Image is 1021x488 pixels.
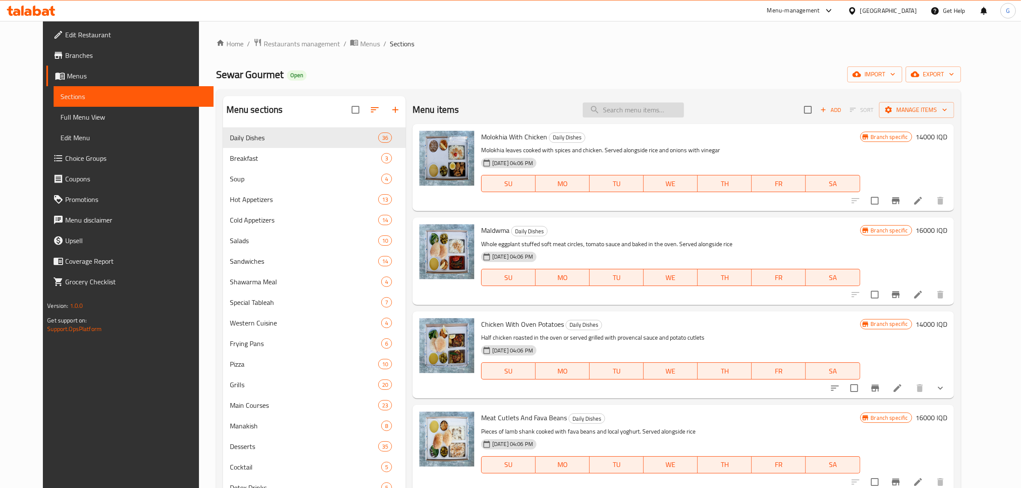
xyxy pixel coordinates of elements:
span: G [1006,6,1010,15]
div: items [381,421,392,431]
span: 35 [379,443,392,451]
a: Full Menu View [54,107,214,127]
span: 3 [382,154,392,163]
div: Cold Appetizers14 [223,210,406,230]
span: TH [701,458,748,471]
div: Cocktail [230,462,381,472]
span: 4 [382,175,392,183]
h2: Menu items [413,103,459,116]
span: Restaurants management [264,39,340,49]
span: WE [647,178,694,190]
span: Edit Restaurant [65,30,207,40]
span: TH [701,178,748,190]
span: Branch specific [867,414,912,422]
button: TH [698,456,752,473]
a: Upsell [46,230,214,251]
img: Maldwma [419,224,474,279]
span: 4 [382,278,392,286]
div: items [378,133,392,143]
h2: Menu sections [226,103,283,116]
button: FR [752,456,806,473]
span: Soup [230,174,381,184]
div: items [381,318,392,328]
button: delete [930,284,951,305]
span: Hot Appetizers [230,194,378,205]
span: Pizza [230,359,378,369]
span: Branch specific [867,320,912,328]
svg: Show Choices [935,383,946,393]
button: TU [590,456,644,473]
span: Edit Menu [60,133,207,143]
span: Add [819,105,842,115]
span: Western Cuisine [230,318,381,328]
button: SU [481,175,536,192]
div: [GEOGRAPHIC_DATA] [860,6,917,15]
span: MO [539,365,586,377]
div: items [378,359,392,369]
div: items [378,235,392,246]
div: Sandwiches14 [223,251,406,271]
h6: 14000 IQD [916,131,947,143]
button: SU [481,362,536,380]
button: Add section [385,99,406,120]
div: Cocktail5 [223,457,406,477]
div: Daily Dishes [566,320,602,330]
span: Sort sections [364,99,385,120]
span: Select to update [866,286,884,304]
button: MO [536,456,590,473]
button: show more [930,378,951,398]
span: FR [755,271,802,284]
button: FR [752,269,806,286]
span: Select section first [844,103,879,117]
span: Sections [390,39,414,49]
span: Grocery Checklist [65,277,207,287]
span: Frying Pans [230,338,381,349]
span: Main Courses [230,400,378,410]
span: SU [485,271,532,284]
span: 4 [382,319,392,327]
a: Promotions [46,189,214,210]
span: 23 [379,401,392,410]
div: Daily Dishes [549,133,585,143]
span: Manage items [886,105,947,115]
div: Grills [230,380,378,390]
span: SU [485,458,532,471]
div: Manakish8 [223,416,406,436]
div: Shawarma Meal4 [223,271,406,292]
div: Daily Dishes [230,133,378,143]
div: items [378,441,392,452]
span: Choice Groups [65,153,207,163]
button: export [906,66,961,82]
img: Molokhia With Chicken [419,131,474,186]
span: Full Menu View [60,112,207,122]
button: TH [698,175,752,192]
span: FR [755,365,802,377]
a: Edit menu item [913,196,923,206]
p: Whole eggplant stuffed soft meat circles, tomato sauce and baked in the oven. Served alongside rice [481,239,860,250]
span: TU [593,458,640,471]
span: 6 [382,340,392,348]
span: Select all sections [346,101,364,119]
div: items [381,277,392,287]
p: Molokhia leaves cooked with spices and chicken. Served alongside rice and onions with vinegar [481,145,860,156]
a: Branches [46,45,214,66]
a: Edit menu item [892,383,903,393]
button: MO [536,362,590,380]
div: Breakfast [230,153,381,163]
div: Salads [230,235,378,246]
span: TU [593,365,640,377]
span: WE [647,458,694,471]
a: Choice Groups [46,148,214,169]
span: Upsell [65,235,207,246]
span: Open [287,72,307,79]
span: Sandwiches [230,256,378,266]
a: Restaurants management [253,38,340,49]
div: Breakfast3 [223,148,406,169]
span: TH [701,271,748,284]
a: Grocery Checklist [46,271,214,292]
span: WE [647,271,694,284]
span: WE [647,365,694,377]
span: Select section [799,101,817,119]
